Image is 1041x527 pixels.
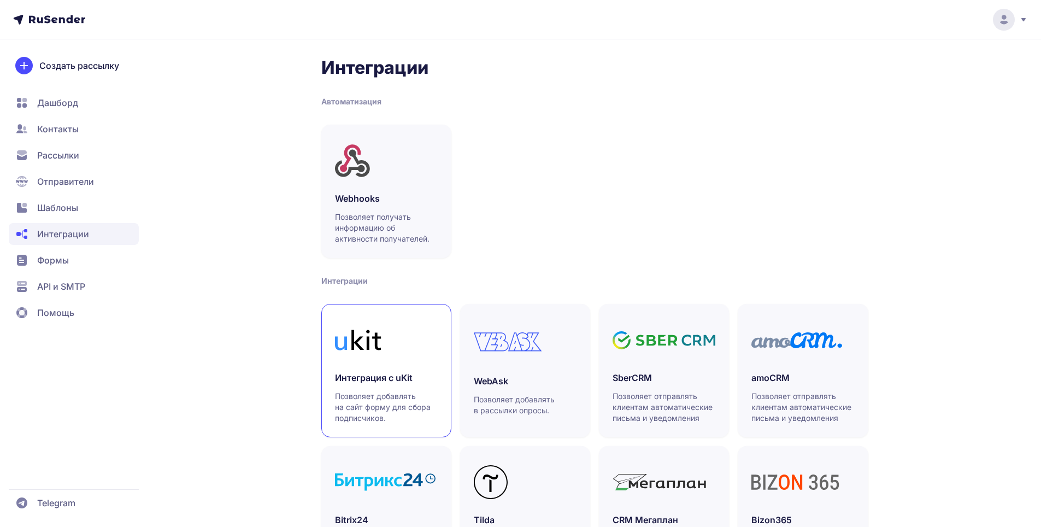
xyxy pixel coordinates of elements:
p: Позволяет добавлять на сайт форму для сбора подписчиков. [335,391,438,424]
h3: Bizon365 [751,513,854,526]
span: Отправители [37,175,94,188]
h2: Интеграции [321,57,868,79]
div: Автоматизация [321,96,868,107]
span: Помощь [37,306,74,319]
span: Контакты [37,122,79,136]
p: Позволяет отправлять клиентам автоматические письма и уведомления [613,391,715,424]
h3: amoCRM [751,371,854,384]
span: Шаблоны [37,201,78,214]
a: Интеграция с uKitПозволяет добавлять на сайт форму для сбора подписчиков. [321,304,451,437]
a: WebAskПозволяет добавлять в рассылки опросы. [460,304,590,437]
p: Позволяет отправлять клиентам автоматические письма и уведомления [751,391,854,424]
h3: WebAsk [474,374,577,388]
span: Формы [37,254,69,267]
h3: Bitrix24 [335,513,438,526]
h3: CRM Мегаплан [613,513,715,526]
p: Позволяет добавлять в рассылки опросы. [474,394,577,416]
h3: Tilda [474,513,577,526]
div: Интеграции [321,276,868,286]
a: SberCRMПозволяет отправлять клиентам автоматические письма и уведомления [599,304,729,437]
a: amoCRMПозволяет отправлять клиентам автоматические письма и уведомления [738,304,868,437]
span: Рассылки [37,149,79,162]
a: WebhooksПозволяет получать информацию об активности получателей. [321,125,451,258]
span: Создать рассылку [39,59,119,72]
span: API и SMTP [37,280,85,293]
span: Дашборд [37,96,78,109]
h3: Webhooks [335,192,438,205]
a: Telegram [9,492,139,514]
span: Интеграции [37,227,89,241]
span: Telegram [37,496,75,510]
h3: Интеграция с uKit [335,371,438,384]
h3: SberCRM [613,371,715,384]
p: Позволяет получать информацию об активности получателей. [335,212,438,244]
